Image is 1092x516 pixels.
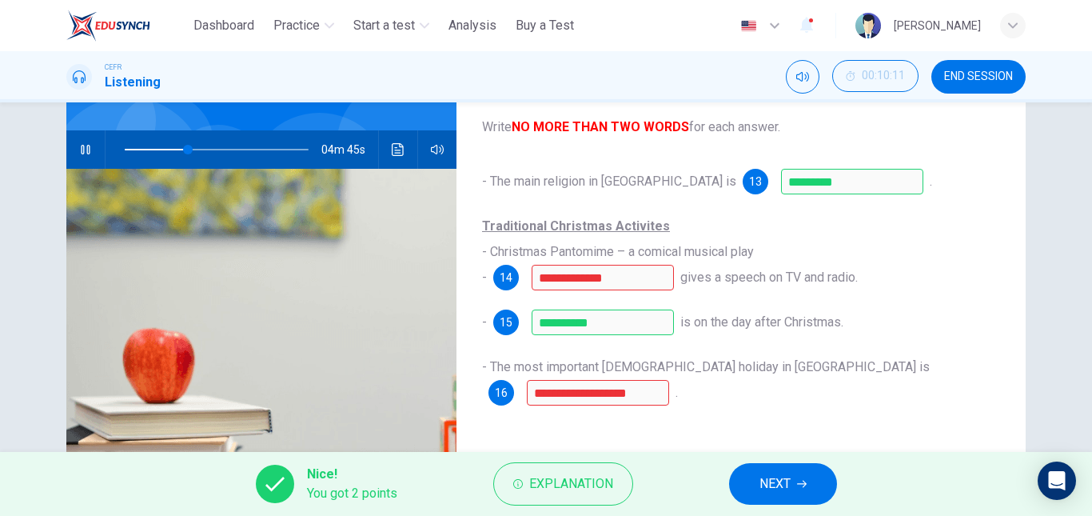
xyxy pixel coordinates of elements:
span: - [482,314,487,330]
u: Traditional Christmas Activites [482,218,670,234]
a: ELTC logo [66,10,187,42]
button: Explanation [493,462,633,506]
img: ELTC logo [66,10,150,42]
span: 13 [749,176,762,187]
span: You got 2 points [307,484,397,503]
button: Practice [267,11,341,40]
input: Easter [527,380,669,406]
span: - Christmas Pantomime – a comical musical play - [482,218,754,285]
button: Analysis [442,11,503,40]
button: Dashboard [187,11,261,40]
button: NEXT [729,463,837,505]
span: Practice [273,16,320,35]
b: NO MORE THAN TWO WORDS [512,119,689,134]
button: Click to see the audio transcription [385,130,411,169]
div: Mute [786,60,819,94]
div: [PERSON_NAME] [894,16,981,35]
span: is on the day after Christmas. [680,314,843,330]
span: Nice! [307,465,397,484]
span: Explanation [529,473,613,495]
h1: Listening [105,73,161,92]
span: 04m 45s [321,130,378,169]
span: 00:10:11 [862,70,905,82]
input: Queen; The Queen; [532,265,674,290]
span: Buy a Test [516,16,574,35]
span: - The main religion in [GEOGRAPHIC_DATA] is [482,174,736,189]
input: Boxing Day [532,310,674,335]
span: - The most important [DEMOGRAPHIC_DATA] holiday in [GEOGRAPHIC_DATA] is [482,359,930,374]
span: Start a test [353,16,415,35]
span: Complete the notes below. Write for each answer. [482,79,1000,137]
span: gives a speech on TV and radio. [680,270,858,285]
span: 15 [500,317,512,328]
input: Christian; Christianity; [781,169,923,194]
span: . [930,174,932,189]
button: 00:10:11 [832,60,919,92]
img: en [739,20,759,32]
div: Hide [832,60,919,94]
span: Analysis [448,16,496,35]
span: 14 [500,272,512,283]
span: CEFR [105,62,122,73]
span: Dashboard [193,16,254,35]
div: Open Intercom Messenger [1038,462,1076,500]
img: Profile picture [855,13,881,38]
button: Start a test [347,11,436,40]
span: NEXT [759,473,791,495]
span: END SESSION [944,70,1013,83]
button: Buy a Test [509,11,580,40]
span: . [676,385,678,400]
button: END SESSION [931,60,1026,94]
span: 16 [495,387,508,398]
